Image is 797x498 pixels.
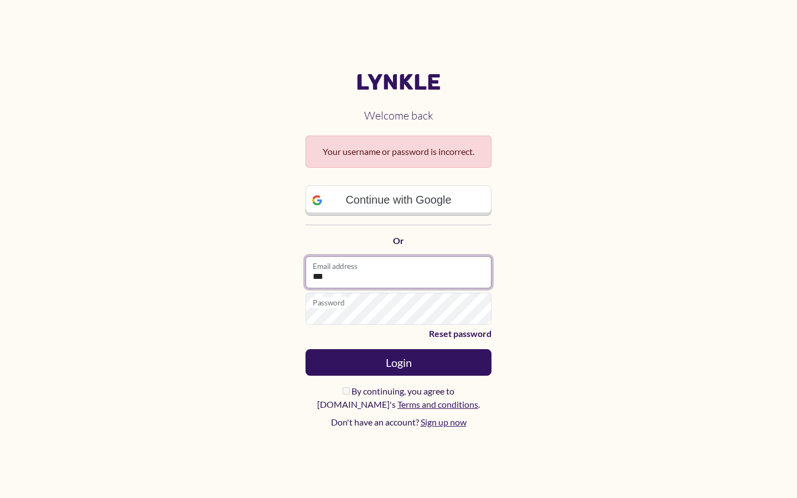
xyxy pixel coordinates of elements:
a: Continue with Google [306,185,491,215]
span: Your username or password is incorrect. [315,145,482,158]
a: Terms and conditions [397,399,478,409]
label: By continuing, you agree to [DOMAIN_NAME]'s . [306,385,491,411]
a: Lynkle [306,69,491,96]
a: Sign up now [421,417,467,427]
a: Reset password [306,327,491,340]
input: By continuing, you agree to [DOMAIN_NAME]'s Terms and conditions. [343,387,350,395]
p: Don't have an account? [306,416,491,429]
h2: Welcome back [306,100,491,131]
strong: Or [393,235,404,246]
button: Login [306,349,491,376]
